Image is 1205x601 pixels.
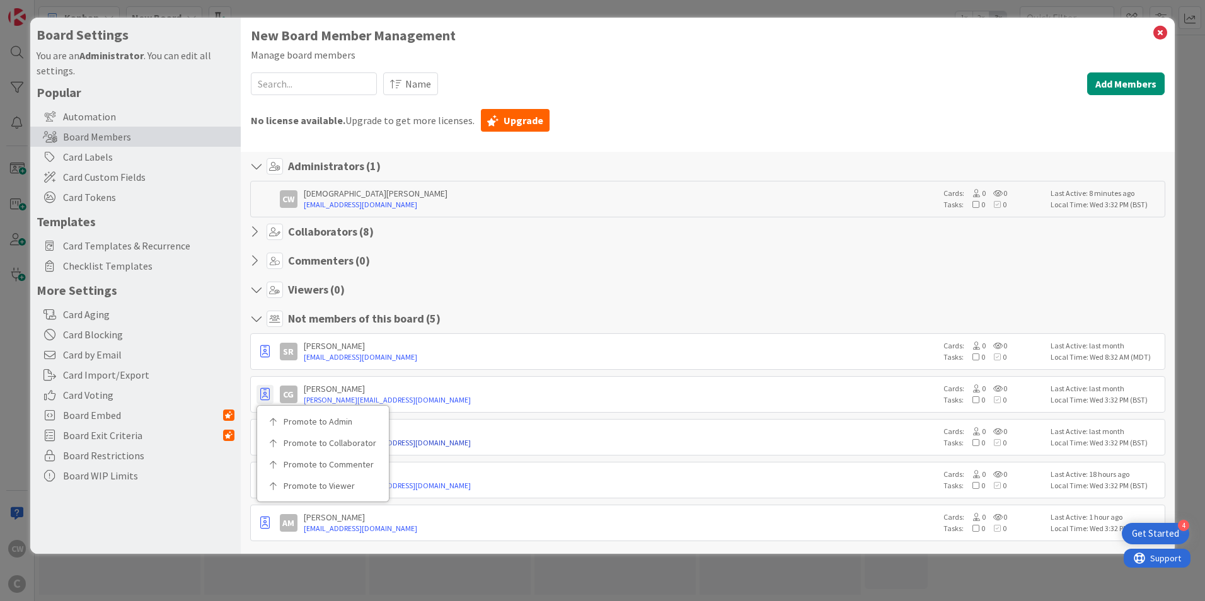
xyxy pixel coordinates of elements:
button: Add Members [1087,72,1165,95]
span: ( 0 ) [355,253,370,268]
span: 0 [985,481,1006,490]
span: 0 [964,200,985,209]
span: Board Embed [63,408,223,423]
div: CW [280,190,297,208]
span: 0 [985,352,1006,362]
h4: Collaborators [288,225,374,239]
span: Checklist Templates [63,258,234,273]
span: 0 [986,512,1007,522]
div: Last Active: 18 hours ago [1051,469,1161,480]
div: Tasks: [943,437,1044,449]
div: Local Time: Wed 3:32 PM (BST) [1051,437,1161,449]
div: [PERSON_NAME] [304,426,937,437]
a: [EMAIL_ADDRESS][DOMAIN_NAME] [304,352,937,363]
div: Card Import/Export [30,365,241,385]
a: Promote to Viewer [257,475,389,496]
div: You are an . You can edit all settings. [37,48,234,78]
div: Local Time: Wed 8:32 AM (MDT) [1051,352,1161,363]
div: Tasks: [943,394,1044,406]
span: 0 [986,188,1007,198]
span: 0 [964,188,986,198]
button: Name [383,72,438,95]
span: 0 [964,524,985,533]
div: Board Members [30,127,241,147]
div: Last Active: 1 hour ago [1051,512,1161,523]
span: Name [405,76,431,91]
h5: Popular [37,84,234,100]
div: Last Active: 8 minutes ago [1051,188,1161,199]
span: 0 [985,395,1006,404]
span: Support [26,2,57,17]
div: Last Active: last month [1051,426,1161,437]
span: 0 [964,384,986,393]
h4: Viewers [288,283,345,297]
a: [PERSON_NAME][EMAIL_ADDRESS][DOMAIN_NAME] [304,480,937,491]
div: [PERSON_NAME] [304,340,937,352]
div: CG [280,386,297,403]
span: ( 1 ) [366,159,381,173]
div: Tasks: [943,523,1044,534]
div: Last Active: last month [1051,383,1161,394]
span: 0 [986,341,1007,350]
a: Promote to Admin [257,411,389,432]
div: Cards: [943,512,1044,523]
b: No license available. [251,114,345,127]
b: Administrator [79,49,144,62]
div: Board WIP Limits [30,466,241,486]
span: 0 [985,200,1006,209]
span: 0 [964,395,985,404]
span: Upgrade to get more licenses. [251,113,475,128]
span: 0 [964,481,985,490]
span: 0 [964,426,986,436]
p: Promote to Collaborator [284,438,371,447]
div: Cards: [943,469,1044,480]
span: ( 0 ) [330,282,345,297]
div: Tasks: [943,480,1044,491]
a: [EMAIL_ADDRESS][DOMAIN_NAME] [304,523,937,534]
div: Cards: [943,426,1044,437]
div: Tasks: [943,199,1044,210]
div: SR [280,343,297,360]
h4: Not members of this board [288,312,441,326]
div: Tasks: [943,352,1044,363]
span: 0 [986,384,1007,393]
div: Open Get Started checklist, remaining modules: 4 [1122,523,1189,544]
span: 0 [964,341,986,350]
span: 0 [986,426,1007,436]
a: [EMAIL_ADDRESS][DOMAIN_NAME] [304,199,937,210]
span: 0 [964,512,986,522]
span: ( 8 ) [359,224,374,239]
span: 0 [986,469,1007,479]
h4: Board Settings [37,27,234,43]
div: [PERSON_NAME] [304,383,937,394]
h1: New Board Member Management [251,28,1165,43]
a: [PERSON_NAME][EMAIL_ADDRESS][DOMAIN_NAME] [304,437,937,449]
div: Get Started [1132,527,1179,540]
span: ( 5 ) [426,311,441,326]
h4: Administrators [288,159,381,173]
a: [PERSON_NAME][EMAIL_ADDRESS][DOMAIN_NAME] [304,394,937,406]
h5: Templates [37,214,234,229]
span: 0 [964,352,985,362]
span: Card Voting [63,387,234,403]
div: Last Active: last month [1051,340,1161,352]
div: 4 [1178,520,1189,531]
div: Card Blocking [30,324,241,345]
div: [DEMOGRAPHIC_DATA][PERSON_NAME] [304,188,937,199]
div: Card Aging [30,304,241,324]
p: Promote to Viewer [284,481,371,490]
span: 0 [964,438,985,447]
div: Cards: [943,340,1044,352]
a: Upgrade [481,109,550,132]
h4: Commenters [288,254,370,268]
div: Local Time: Wed 3:32 PM (BST) [1051,480,1161,491]
div: Manage board members [251,47,1165,62]
div: Cards: [943,383,1044,394]
input: Search... [251,72,377,95]
div: AM [280,514,297,532]
span: 0 [964,469,986,479]
span: Card Tokens [63,190,234,205]
span: Board Restrictions [63,448,234,463]
div: Automation [30,106,241,127]
h5: More Settings [37,282,234,298]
